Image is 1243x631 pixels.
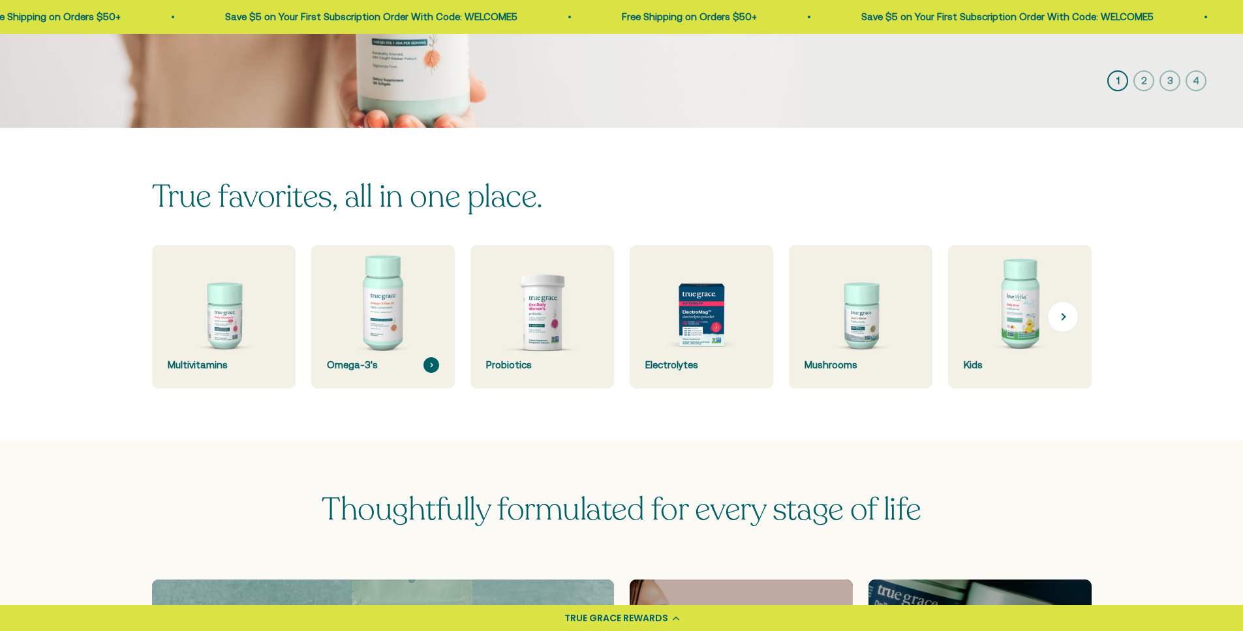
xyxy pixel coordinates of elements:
[1107,70,1128,91] button: 1
[645,357,758,373] div: Electrolytes
[223,9,515,25] p: Save $5 on Your First Subscription Order With Code: WELCOME5
[327,357,439,373] div: Omega-3's
[168,357,280,373] div: Multivitamins
[619,11,754,22] a: Free Shipping on Orders $50+
[789,245,932,389] a: Mushrooms
[152,245,296,389] a: Multivitamins
[1186,70,1206,91] button: 4
[805,357,917,373] div: Mushrooms
[859,9,1151,25] p: Save $5 on Your First Subscription Order With Code: WELCOME5
[964,357,1076,373] div: Kids
[322,488,921,531] span: Thoughtfully formulated for every stage of life
[311,245,455,389] a: Omega-3's
[152,175,543,218] split-lines: True favorites, all in one place.
[486,357,598,373] div: Probiotics
[564,611,668,625] div: TRUE GRACE REWARDS
[630,245,773,389] a: Electrolytes
[470,245,614,389] a: Probiotics
[1133,70,1154,91] button: 2
[948,245,1092,389] a: Kids
[1159,70,1180,91] button: 3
